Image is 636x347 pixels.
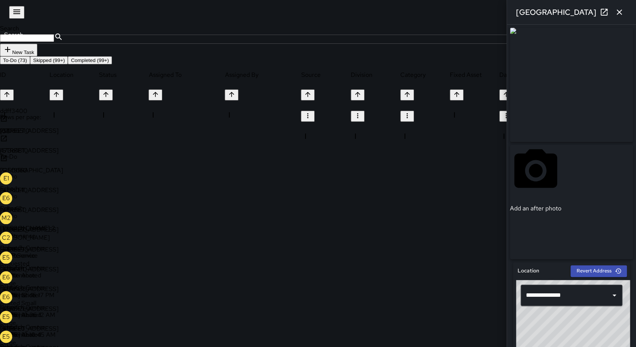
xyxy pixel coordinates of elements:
[609,290,620,301] button: Open
[99,64,149,86] div: Status
[301,64,350,86] div: Source
[225,64,301,86] div: Assigned By
[2,253,10,262] p: E5
[351,64,400,86] div: Division
[149,64,225,86] div: Assigned To
[510,204,561,212] p: Add an after photo
[2,213,11,223] p: M2
[516,6,596,18] h6: [GEOGRAPHIC_DATA]
[50,89,63,100] button: Sort
[149,89,162,100] button: Sort
[400,64,450,86] div: Category
[68,56,112,64] button: Completed (99+)
[499,64,566,86] div: Date Created
[301,89,315,100] button: Sort
[2,332,10,341] p: E5
[450,64,499,86] div: Fixed Asset
[2,233,10,242] p: C2
[570,265,627,277] button: Revert Address
[2,312,10,322] p: E5
[351,89,364,100] button: Sort
[499,89,513,100] button: Sort
[50,64,99,86] div: Location
[518,267,539,275] h6: Location
[2,293,10,302] p: E6
[30,56,68,64] button: Skipped (99+)
[400,89,414,100] button: Sort
[99,89,113,100] button: Sort
[2,194,10,203] p: E6
[3,174,9,183] p: E1
[225,89,238,100] button: Sort
[510,28,633,142] img: request_images%2F521adfd0-7c56-11f0-a449-430e28de029d
[450,89,463,100] button: Sort
[2,273,10,282] p: E6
